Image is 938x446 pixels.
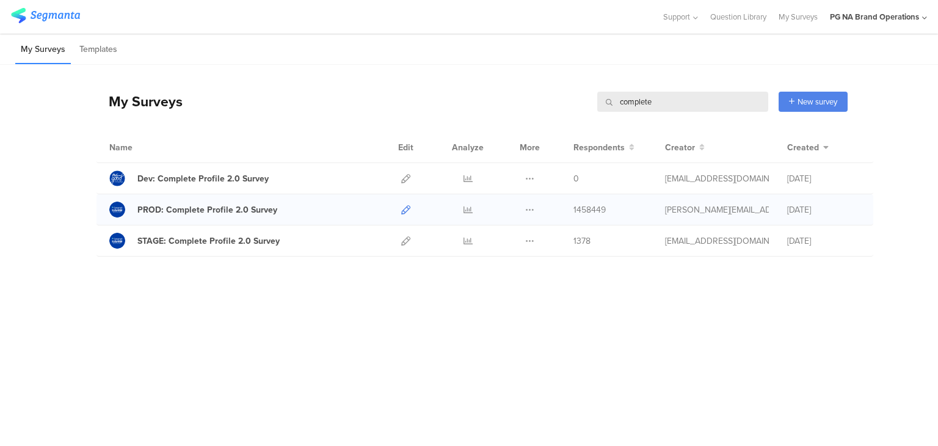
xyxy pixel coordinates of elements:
div: Analyze [449,132,486,163]
div: My Surveys [96,91,183,112]
div: [DATE] [787,172,860,185]
div: gallup.r@pg.com [665,235,769,247]
div: chellappa.uc@pg.com [665,203,769,216]
input: Survey Name, Creator... [597,92,768,112]
div: [DATE] [787,235,860,247]
span: Created [787,141,819,154]
div: More [517,132,543,163]
div: Name [109,141,183,154]
div: Dev: Complete Profile 2.0 Survey [137,172,269,185]
span: 0 [573,172,579,185]
div: [DATE] [787,203,860,216]
span: Creator [665,141,695,154]
button: Created [787,141,829,154]
button: Respondents [573,141,634,154]
button: Creator [665,141,705,154]
span: 1458449 [573,203,606,216]
a: PROD: Complete Profile 2.0 Survey [109,202,277,218]
span: Support [663,11,690,23]
span: Respondents [573,141,625,154]
div: STAGE: Complete Profile 2.0 Survey [137,235,280,247]
div: Edit [393,132,419,163]
div: PG NA Brand Operations [830,11,919,23]
a: Dev: Complete Profile 2.0 Survey [109,170,269,186]
span: New survey [798,96,837,108]
li: My Surveys [15,35,71,64]
span: 1378 [573,235,591,247]
a: STAGE: Complete Profile 2.0 Survey [109,233,280,249]
li: Templates [74,35,123,64]
img: segmanta logo [11,8,80,23]
div: PROD: Complete Profile 2.0 Survey [137,203,277,216]
div: varun.yadav@mindtree.com [665,172,769,185]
